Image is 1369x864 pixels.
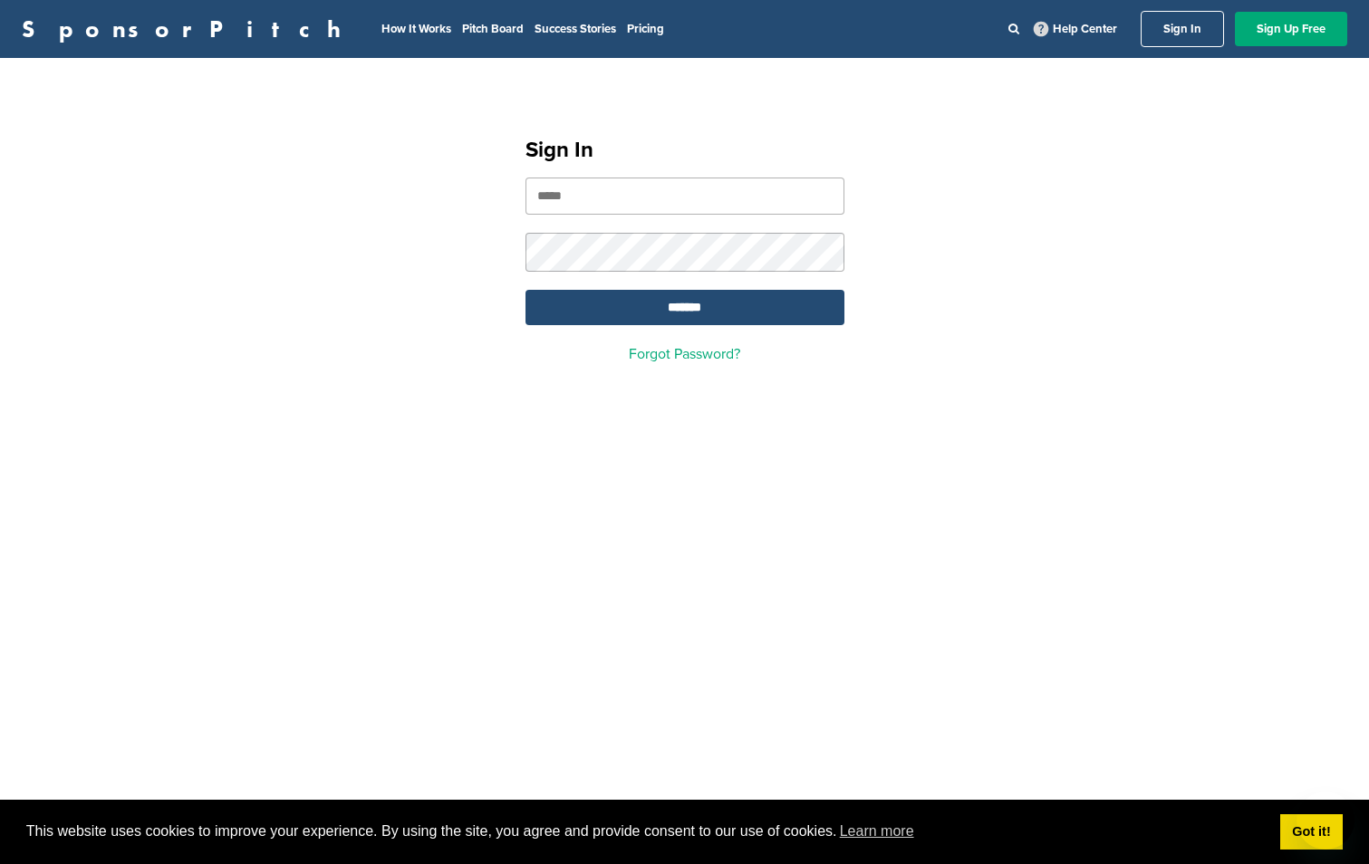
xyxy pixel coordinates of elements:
[627,22,664,36] a: Pricing
[26,818,1266,845] span: This website uses cookies to improve your experience. By using the site, you agree and provide co...
[1141,11,1224,47] a: Sign In
[462,22,524,36] a: Pitch Board
[837,818,917,845] a: learn more about cookies
[1297,792,1355,850] iframe: Button to launch messaging window
[1235,12,1347,46] a: Sign Up Free
[1280,814,1343,850] a: dismiss cookie message
[1030,18,1121,40] a: Help Center
[525,134,844,167] h1: Sign In
[381,22,451,36] a: How It Works
[629,345,740,363] a: Forgot Password?
[535,22,616,36] a: Success Stories
[22,17,352,41] a: SponsorPitch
